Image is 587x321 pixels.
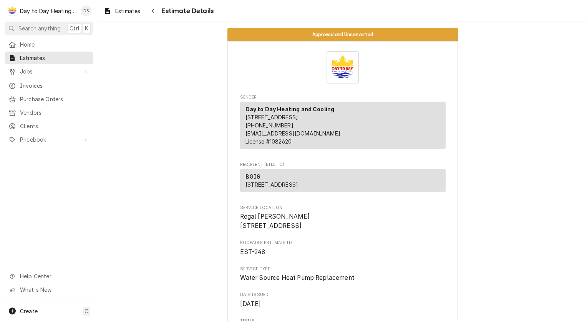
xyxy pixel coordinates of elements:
strong: BGIS [245,173,261,180]
span: Water Source Heat Pump Replacement [240,274,354,281]
span: Ctrl [70,24,80,32]
div: Recipient (Bill To) [240,169,446,192]
span: Service Type [240,273,446,283]
span: Purchase Orders [20,95,90,103]
span: [STREET_ADDRESS] [245,114,298,120]
span: Search anything [18,24,61,32]
a: Invoices [5,79,93,92]
span: Service Location [240,205,446,211]
span: Roopairs Estimate ID [240,247,446,257]
span: Pricebook [20,135,78,144]
span: Jobs [20,67,78,75]
div: D [7,5,18,16]
span: Home [20,40,90,48]
span: Date Issued [240,292,446,298]
img: Logo [327,51,359,84]
span: License # 1082620 [245,138,292,145]
span: Recipient (Bill To) [240,162,446,168]
span: C [85,307,88,315]
span: Roopairs Estimate ID [240,240,446,246]
a: Purchase Orders [5,93,93,105]
a: Estimates [5,52,93,64]
div: Service Type [240,266,446,283]
span: Sender [240,94,446,100]
span: Estimate Details [159,6,214,16]
button: Navigate back [147,5,159,17]
a: Go to What's New [5,283,93,296]
a: Go to Help Center [5,270,93,283]
span: Create [20,308,38,314]
span: Help Center [20,272,89,280]
div: Day to Day Heating and Cooling's Avatar [7,5,18,16]
a: Go to Pricebook [5,133,93,146]
span: Date Issued [240,299,446,309]
div: Sender [240,102,446,149]
span: [DATE] [240,300,261,308]
a: Estimates [101,5,143,17]
span: Estimates [20,54,90,62]
div: Service Location [240,205,446,231]
span: Invoices [20,82,90,90]
a: Vendors [5,106,93,119]
span: K [85,24,88,32]
div: Estimate Recipient [240,162,446,196]
span: [STREET_ADDRESS] [245,181,298,188]
a: Go to Jobs [5,65,93,78]
a: [EMAIL_ADDRESS][DOMAIN_NAME] [245,130,340,137]
span: Estimates [115,7,140,15]
div: Day to Day Heating and Cooling [20,7,76,15]
div: Status [227,28,458,41]
span: Service Type [240,266,446,272]
span: Service Location [240,212,446,230]
a: [PHONE_NUMBER] [245,122,293,129]
div: Date Issued [240,292,446,308]
span: Approved and Unconverted [312,32,373,37]
button: Search anythingCtrlK [5,22,93,35]
div: Estimate Sender [240,94,446,152]
span: Vendors [20,109,90,117]
div: DS [81,5,91,16]
div: Roopairs Estimate ID [240,240,446,256]
div: David Silvestre's Avatar [81,5,91,16]
strong: Day to Day Heating and Cooling [245,106,335,112]
span: What's New [20,286,89,294]
div: Sender [240,102,446,152]
span: EST-248 [240,248,265,256]
span: Regal [PERSON_NAME] [STREET_ADDRESS] [240,213,310,229]
a: Clients [5,120,93,132]
div: Recipient (Bill To) [240,169,446,195]
a: Home [5,38,93,51]
span: Clients [20,122,90,130]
